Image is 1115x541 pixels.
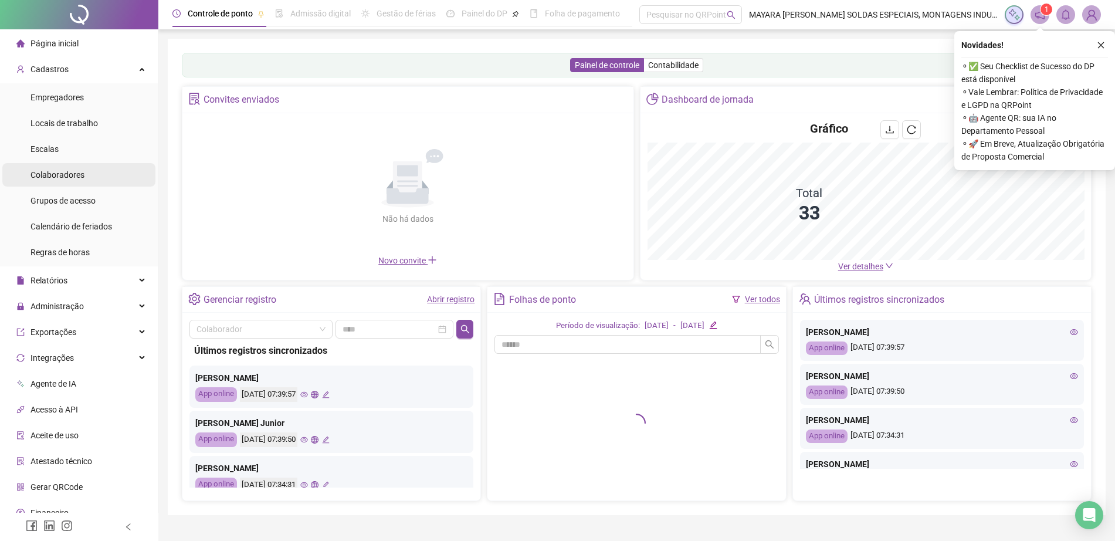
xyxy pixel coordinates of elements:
span: Folha de pagamento [545,9,620,18]
span: plus [428,255,437,265]
span: Acesso à API [30,405,78,414]
span: lock [16,302,25,310]
span: export [16,328,25,336]
span: eye [1070,460,1078,468]
span: Colaboradores [30,170,84,180]
div: App online [806,341,848,355]
span: api [16,405,25,414]
span: instagram [61,520,73,532]
div: [PERSON_NAME] [806,370,1078,383]
span: Gestão de férias [377,9,436,18]
span: Contabilidade [648,60,699,70]
span: reload [907,125,916,134]
span: 1 [1045,5,1049,13]
span: solution [188,93,201,105]
span: Escalas [30,144,59,154]
div: - [673,320,676,332]
div: Convites enviados [204,90,279,110]
span: edit [322,436,330,444]
span: Novidades ! [961,39,1004,52]
span: home [16,39,25,48]
span: download [885,125,894,134]
span: Relatórios [30,276,67,285]
div: Open Intercom Messenger [1075,501,1103,529]
span: sun [361,9,370,18]
span: Aceite de uso [30,431,79,440]
span: facebook [26,520,38,532]
div: [DATE] 07:39:50 [806,386,1078,399]
a: Abrir registro [427,295,475,304]
sup: 1 [1041,4,1052,15]
div: [DATE] 07:39:57 [806,341,1078,355]
span: close [1097,41,1105,49]
span: Calendário de feriados [30,222,112,231]
span: search [765,340,774,349]
span: Gerar QRCode [30,482,83,492]
div: App online [195,432,237,447]
span: Painel do DP [462,9,507,18]
span: eye [300,481,308,489]
span: ⚬ 🤖 Agente QR: sua IA no Departamento Pessoal [961,111,1108,137]
span: Administração [30,302,84,311]
span: book [530,9,538,18]
span: notification [1035,9,1045,20]
span: clock-circle [172,9,181,18]
div: [PERSON_NAME] [806,414,1078,427]
span: audit [16,431,25,439]
span: search [727,11,736,19]
span: Locais de trabalho [30,119,98,128]
a: Ver todos [745,295,780,304]
span: file-text [493,293,506,305]
span: Empregadores [30,93,84,102]
span: solution [16,457,25,465]
div: [DATE] [680,320,704,332]
div: Não há dados [354,212,462,225]
span: Controle de ponto [188,9,253,18]
div: Dashboard de jornada [662,90,754,110]
span: eye [300,436,308,444]
span: Exportações [30,327,76,337]
span: dollar [16,509,25,517]
div: Últimos registros sincronizados [814,290,944,310]
div: [DATE] 07:34:31 [806,430,1078,443]
div: [PERSON_NAME] [806,326,1078,339]
span: setting [188,293,201,305]
span: ⚬ ✅ Seu Checklist de Sucesso do DP está disponível [961,60,1108,86]
span: Integrações [30,353,74,363]
span: Novo convite [378,256,437,265]
div: Período de visualização: [556,320,640,332]
div: App online [195,478,237,492]
span: Financeiro [30,508,69,518]
span: qrcode [16,483,25,491]
span: eye [1070,328,1078,336]
span: MAYARA [PERSON_NAME] SOLDAS ESPECIAIS, MONTAGENS INDUSTRIAIS E TREINAMENTOS LTDA [749,8,998,21]
img: sparkle-icon.fc2bf0ac1784a2077858766a79e2daf3.svg [1008,8,1021,21]
div: Folhas de ponto [509,290,576,310]
span: Admissão digital [290,9,351,18]
div: [PERSON_NAME] [195,371,467,384]
span: global [311,391,318,398]
div: App online [195,387,237,402]
span: user-add [16,65,25,73]
span: edit [322,391,330,398]
span: Ver detalhes [838,262,883,271]
div: [PERSON_NAME] Junior [195,417,467,430]
span: file-done [275,9,283,18]
span: search [460,324,470,334]
span: global [311,436,318,444]
span: ⚬ 🚀 Em Breve, Atualização Obrigatória de Proposta Comercial [961,137,1108,163]
span: left [124,523,133,531]
span: Atestado técnico [30,457,92,466]
span: pushpin [257,11,265,18]
span: pie-chart [646,93,659,105]
div: [DATE] 07:39:57 [240,387,297,402]
span: Agente de IA [30,379,76,388]
span: eye [1070,372,1078,380]
img: 81816 [1083,6,1100,23]
div: [PERSON_NAME] [806,458,1078,471]
span: Cadastros [30,65,69,74]
h4: Gráfico [810,120,848,137]
span: ⚬ Vale Lembrar: Política de Privacidade e LGPD na QRPoint [961,86,1108,111]
span: file [16,276,25,285]
span: edit [709,321,717,329]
